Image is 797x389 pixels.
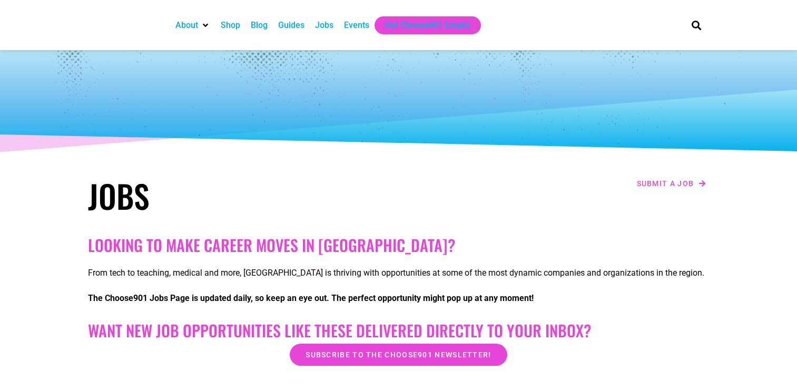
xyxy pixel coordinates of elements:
[88,293,534,303] strong: The Choose901 Jobs Page is updated daily, so keep an eye out. The perfect opportunity might pop u...
[637,180,694,187] span: Submit a job
[175,19,198,32] a: About
[315,19,333,32] a: Jobs
[221,19,240,32] a: Shop
[170,16,215,34] div: About
[88,177,393,215] h1: Jobs
[290,344,507,366] a: Subscribe to the Choose901 newsletter!
[634,177,710,190] a: Submit a job
[278,19,304,32] a: Guides
[251,19,268,32] a: Blog
[306,351,491,358] span: Subscribe to the Choose901 newsletter!
[88,267,710,279] p: From tech to teaching, medical and more, [GEOGRAPHIC_DATA] is thriving with opportunities at some...
[88,236,710,255] h2: Looking to make career moves in [GEOGRAPHIC_DATA]?
[687,16,705,34] div: Search
[170,16,674,34] nav: Main nav
[88,321,710,340] h2: Want New Job Opportunities like these Delivered Directly to your Inbox?
[344,19,369,32] a: Events
[385,19,470,32] a: Get Choose901 Emails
